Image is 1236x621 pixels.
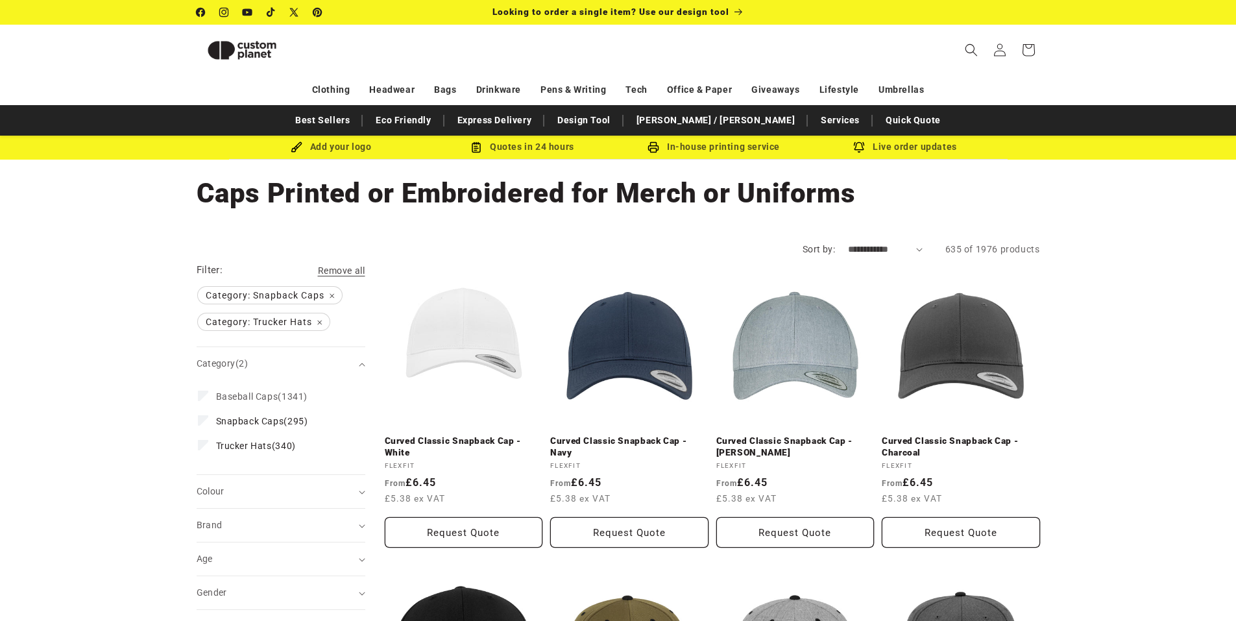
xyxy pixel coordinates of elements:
[550,435,709,458] a: Curved Classic Snapback Cap - Navy
[197,176,1040,211] h1: Caps Printed or Embroidered for Merch or Uniforms
[434,79,456,101] a: Bags
[470,141,482,153] img: Order Updates Icon
[882,517,1040,548] button: Request Quote
[540,79,606,101] a: Pens & Writing
[197,509,365,542] summary: Brand (0 selected)
[751,79,799,101] a: Giveaways
[197,486,224,496] span: Colour
[236,358,248,369] span: (2)
[716,435,875,458] a: Curved Classic Snapback Cap - [PERSON_NAME]
[618,139,810,155] div: In-house printing service
[216,441,272,451] span: Trucker Hats
[385,517,543,548] button: Request Quote
[197,263,223,278] h2: Filter:
[197,520,223,530] span: Brand
[814,109,866,132] a: Services
[318,265,365,276] span: Remove all
[667,79,732,101] a: Office & Paper
[197,587,227,598] span: Gender
[648,141,659,153] img: In-house printing
[289,109,356,132] a: Best Sellers
[318,263,365,279] a: Remove all
[291,141,302,153] img: Brush Icon
[216,391,278,402] span: Baseball Caps
[492,6,729,17] span: Looking to order a single item? Use our design tool
[945,244,1040,254] span: 635 of 1976 products
[819,79,859,101] a: Lifestyle
[197,30,287,71] img: Custom Planet
[216,415,308,427] span: (295)
[427,139,618,155] div: Quotes in 24 hours
[216,391,308,402] span: (1341)
[385,435,543,458] a: Curved Classic Snapback Cap - White
[716,517,875,548] button: Request Quote
[803,244,835,254] label: Sort by:
[879,79,924,101] a: Umbrellas
[630,109,801,132] a: [PERSON_NAME] / [PERSON_NAME]
[197,313,331,330] a: Category: Trucker Hats
[879,109,947,132] a: Quick Quote
[551,109,617,132] a: Design Tool
[853,141,865,153] img: Order updates
[197,358,248,369] span: Category
[882,435,1040,458] a: Curved Classic Snapback Cap - Charcoal
[216,416,284,426] span: Snapback Caps
[197,347,365,380] summary: Category (2 selected)
[550,517,709,548] button: Request Quote
[198,287,342,304] span: Category: Snapback Caps
[197,475,365,508] summary: Colour (0 selected)
[197,542,365,576] summary: Age (0 selected)
[369,109,437,132] a: Eco Friendly
[312,79,350,101] a: Clothing
[197,576,365,609] summary: Gender (0 selected)
[1019,481,1236,621] iframe: Chat Widget
[957,36,986,64] summary: Search
[197,287,343,304] a: Category: Snapback Caps
[476,79,521,101] a: Drinkware
[236,139,427,155] div: Add your logo
[198,313,330,330] span: Category: Trucker Hats
[625,79,647,101] a: Tech
[451,109,539,132] a: Express Delivery
[191,25,331,75] a: Custom Planet
[810,139,1001,155] div: Live order updates
[216,440,296,452] span: (340)
[369,79,415,101] a: Headwear
[197,554,213,564] span: Age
